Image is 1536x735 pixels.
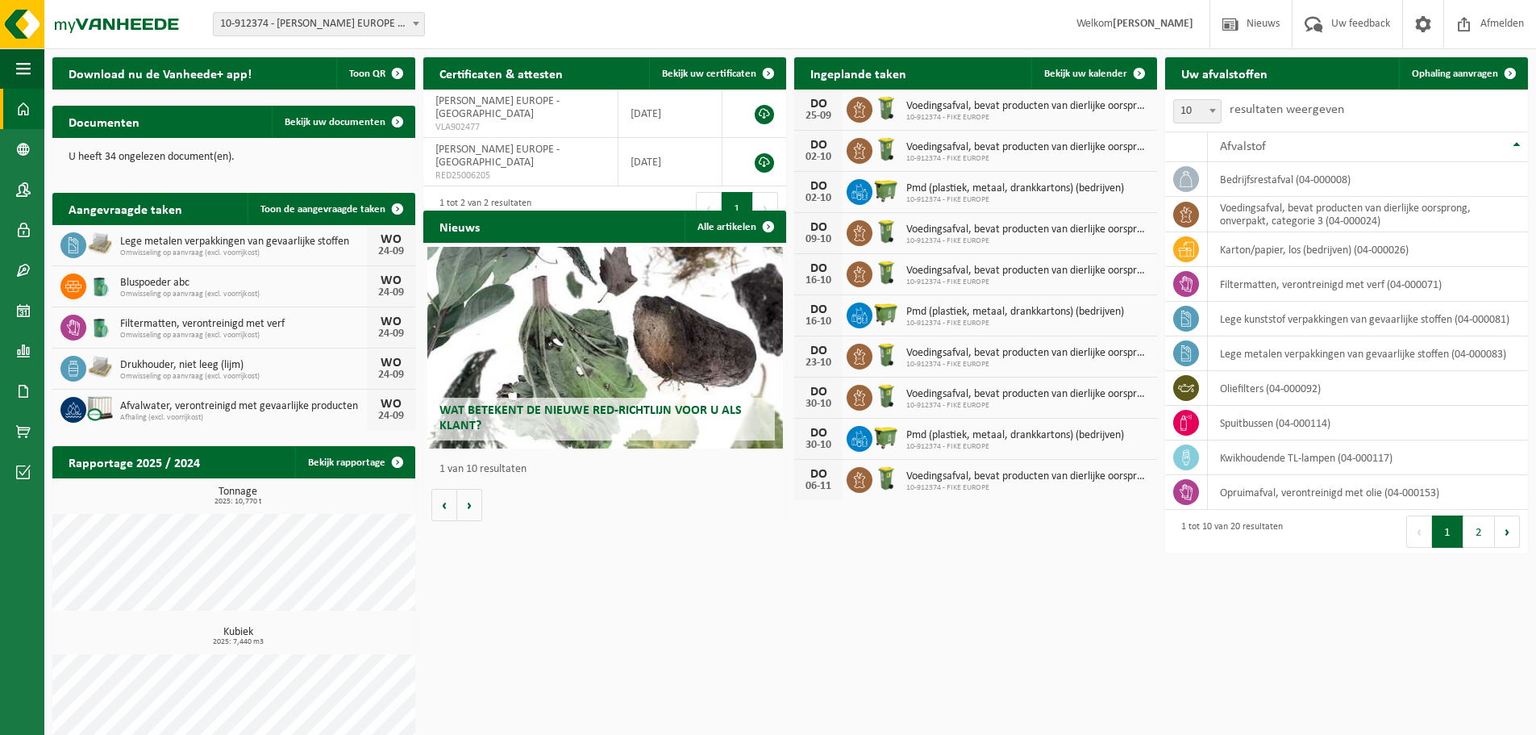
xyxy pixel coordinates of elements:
[86,312,114,340] img: PB-OT-0200-MET-00-02
[872,259,900,286] img: WB-0140-HPE-GN-50
[60,498,415,506] span: 2025: 10,770 t
[1220,140,1266,153] span: Afvalstof
[872,465,900,492] img: WB-0140-HPE-GN-50
[120,359,367,372] span: Drukhouder, niet leeg (lijm)
[1208,267,1528,302] td: filtermatten, verontreinigd met verf (04-000071)
[802,303,835,316] div: DO
[375,274,407,287] div: WO
[618,138,722,186] td: [DATE]
[423,211,496,242] h2: Nieuws
[872,382,900,410] img: WB-0140-HPE-GN-50
[906,319,1124,328] span: 10-912374 - FIKE EUROPE
[906,223,1149,236] span: Voedingsafval, bevat producten van dierlijke oorsprong, onverpakt, categorie 3
[52,57,268,89] h2: Download nu de Vanheede+ app!
[375,398,407,411] div: WO
[375,315,407,328] div: WO
[435,144,560,169] span: [PERSON_NAME] EUROPE - [GEOGRAPHIC_DATA]
[1208,197,1528,232] td: voedingsafval, bevat producten van dierlijke oorsprong, onverpakt, categorie 3 (04-000024)
[906,429,1124,442] span: Pmd (plastiek, metaal, drankkartons) (bedrijven)
[906,401,1149,411] span: 10-912374 - FIKE EUROPE
[906,141,1149,154] span: Voedingsafval, bevat producten van dierlijke oorsprong, onverpakt, categorie 3
[802,221,835,234] div: DO
[906,306,1124,319] span: Pmd (plastiek, metaal, drankkartons) (bedrijven)
[52,106,156,137] h2: Documenten
[872,341,900,369] img: WB-0140-HPE-GN-50
[872,300,900,328] img: WB-1100-HPE-GN-50
[1031,57,1155,90] a: Bekijk uw kalender
[906,195,1124,205] span: 10-912374 - FIKE EUROPE
[802,468,835,481] div: DO
[1208,162,1528,197] td: bedrijfsrestafval (04-000008)
[295,446,414,478] a: Bekijk rapportage
[802,98,835,111] div: DO
[120,372,367,382] span: Omwisseling op aanvraag (excl. voorrijkost)
[802,316,835,328] div: 16-10
[86,230,114,257] img: LP-PA-00000-WDN-11
[802,139,835,152] div: DO
[802,357,835,369] div: 23-10
[120,277,367,290] span: Bluspoeder abc
[439,404,742,432] span: Wat betekent de nieuwe RED-richtlijn voor u als klant?
[435,169,606,182] span: RED25006205
[802,399,835,410] div: 30-10
[802,193,835,204] div: 02-10
[260,204,385,215] span: Toon de aangevraagde taken
[60,627,415,646] h3: Kubiek
[120,331,367,340] span: Omwisseling op aanvraag (excl. voorrijkost)
[431,489,457,521] button: Vorige
[1463,516,1495,548] button: 2
[86,395,114,422] img: PB-IC-CU
[336,57,414,90] button: Toon QR
[120,236,367,248] span: Lege metalen verpakkingen van gevaarlijke stoffen
[86,271,114,299] img: PB-OT-0200-MET-00-02
[753,192,778,224] button: Next
[375,287,407,299] div: 24-09
[662,69,756,79] span: Bekijk uw certificaten
[802,427,835,440] div: DO
[1044,69,1127,79] span: Bekijk uw kalender
[1412,69,1498,79] span: Ophaling aanvragen
[1208,406,1528,441] td: spuitbussen (04-000114)
[906,265,1149,278] span: Voedingsafval, bevat producten van dierlijke oorsprong, onverpakt, categorie 3
[431,190,531,226] div: 1 tot 2 van 2 resultaten
[435,95,560,120] span: [PERSON_NAME] EUROPE - [GEOGRAPHIC_DATA]
[906,388,1149,401] span: Voedingsafval, bevat producten van dierlijke oorsprong, onverpakt, categorie 3
[60,638,415,646] span: 2025: 7,440 m3
[120,248,367,258] span: Omwisseling op aanvraag (excl. voorrijkost)
[349,69,385,79] span: Toon QR
[375,328,407,340] div: 24-09
[872,136,900,163] img: WB-0140-HPE-GN-50
[439,464,778,475] p: 1 van 10 resultaten
[794,57,922,89] h2: Ingeplande taken
[375,357,407,370] div: WO
[86,353,114,381] img: LP-PA-00000-WDN-11
[1406,516,1432,548] button: Previous
[802,386,835,399] div: DO
[375,233,407,246] div: WO
[272,106,414,138] a: Bekijk uw documenten
[285,117,385,127] span: Bekijk uw documenten
[213,12,425,36] span: 10-912374 - FIKE EUROPE - HERENTALS
[802,262,835,275] div: DO
[906,347,1149,360] span: Voedingsafval, bevat producten van dierlijke oorsprong, onverpakt, categorie 3
[1495,516,1520,548] button: Next
[685,211,785,243] a: Alle artikelen
[906,182,1124,195] span: Pmd (plastiek, metaal, drankkartons) (bedrijven)
[435,121,606,134] span: VLA902477
[802,345,835,357] div: DO
[872,218,900,245] img: WB-0140-HPE-GN-50
[1174,100,1221,123] span: 10
[120,290,367,299] span: Omwisseling op aanvraag (excl. voorrijkost)
[649,57,785,90] a: Bekijk uw certificaten
[1208,336,1528,371] td: lege metalen verpakkingen van gevaarlijke stoffen (04-000083)
[906,154,1149,164] span: 10-912374 - FIKE EUROPE
[60,487,415,506] h3: Tonnage
[1208,371,1528,406] td: oliefilters (04-000092)
[1173,99,1222,123] span: 10
[1230,103,1344,116] label: resultaten weergeven
[1399,57,1526,90] a: Ophaling aanvragen
[906,100,1149,113] span: Voedingsafval, bevat producten van dierlijke oorsprong, onverpakt, categorie 3
[423,57,579,89] h2: Certificaten & attesten
[906,470,1149,483] span: Voedingsafval, bevat producten van dierlijke oorsprong, onverpakt, categorie 3
[214,13,424,35] span: 10-912374 - FIKE EUROPE - HERENTALS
